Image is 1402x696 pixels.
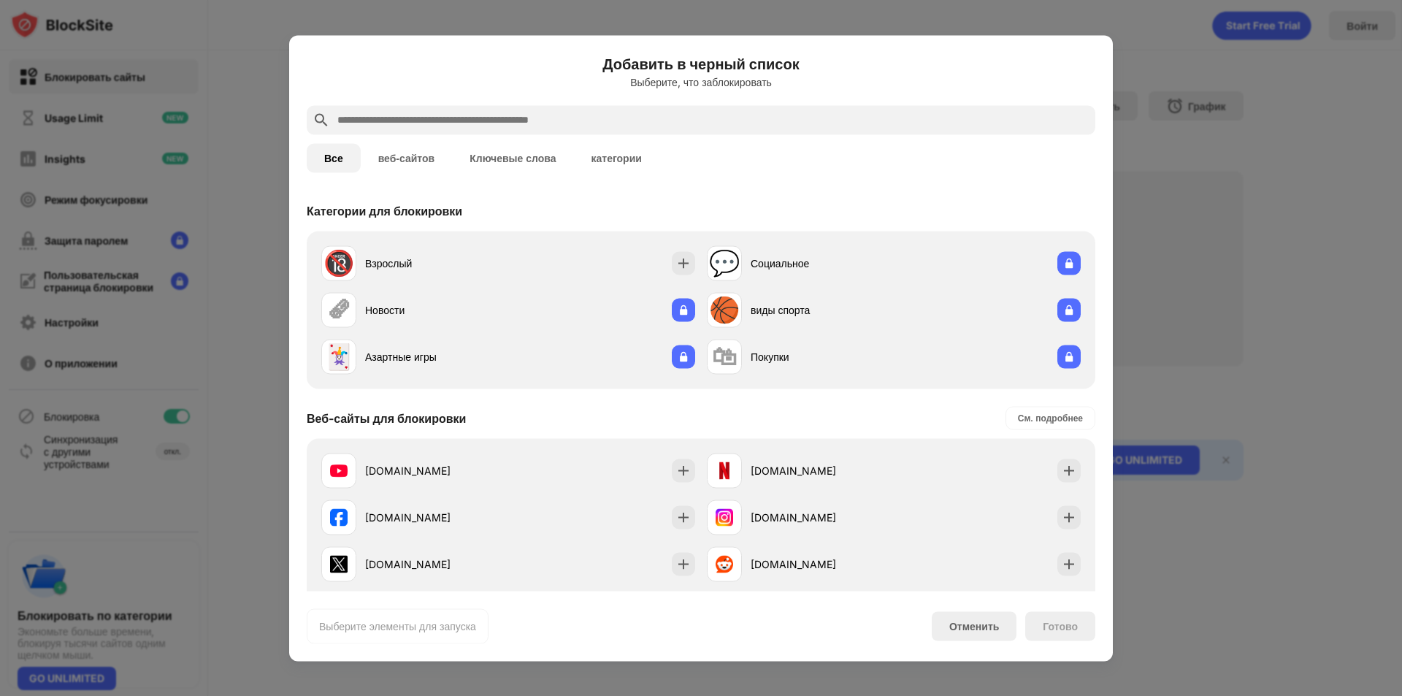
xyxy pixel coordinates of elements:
[716,508,733,526] img: favicons
[751,349,894,364] div: Покупки
[307,53,1095,74] h6: Добавить в черный список
[330,508,348,526] img: favicons
[326,295,351,325] div: 🗞
[573,143,659,172] button: категории
[323,342,354,372] div: 🃏
[365,349,508,364] div: Азартные игры
[1018,410,1083,425] div: См. подробнее
[365,510,508,525] div: [DOMAIN_NAME]
[452,143,573,172] button: Ключевые слова
[1043,620,1078,632] div: Готово
[313,111,330,129] img: search.svg
[949,620,999,632] div: Отменить
[751,302,894,318] div: виды спорта
[365,463,508,478] div: [DOMAIN_NAME]
[365,256,508,271] div: Взрослый
[709,295,740,325] div: 🏀
[307,76,1095,88] div: Выберите, что заблокировать
[716,555,733,573] img: favicons
[307,410,466,425] div: Веб-сайты для блокировки
[709,248,740,278] div: 💬
[323,248,354,278] div: 🔞
[307,143,361,172] button: Все
[365,302,508,318] div: Новости
[751,557,894,572] div: [DOMAIN_NAME]
[361,143,453,172] button: веб-сайтов
[307,203,462,218] div: Категории для блокировки
[319,619,476,633] div: Выберите элементы для запуска
[365,557,508,572] div: [DOMAIN_NAME]
[330,462,348,479] img: favicons
[716,462,733,479] img: favicons
[712,342,737,372] div: 🛍
[751,510,894,525] div: [DOMAIN_NAME]
[330,555,348,573] img: favicons
[751,463,894,478] div: [DOMAIN_NAME]
[751,256,894,271] div: Социальное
